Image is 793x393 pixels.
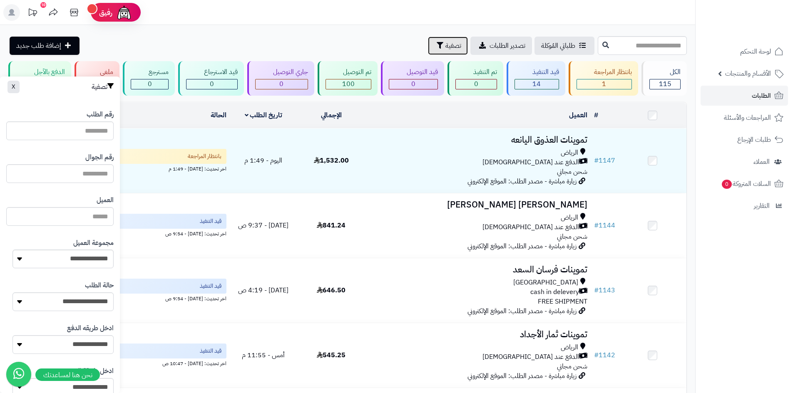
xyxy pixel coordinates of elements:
span: 115 [659,79,671,89]
a: #1147 [594,156,615,166]
h3: تموينات العذوق اليانعه [368,135,587,145]
span: الأقسام والمنتجات [725,68,771,79]
span: الرياض [561,148,578,158]
a: تاريخ الطلب [245,110,283,120]
span: 0 [722,180,732,189]
a: قيد التوصيل 0 [379,61,446,96]
div: 14 [515,79,559,89]
div: الكل [649,67,681,77]
h3: تصفية [92,83,114,91]
a: ملغي 0 [73,61,122,96]
a: الحالة [211,110,226,120]
span: 646.50 [317,285,346,295]
button: X [7,81,20,93]
label: ادخل طريقه الدفع [67,324,114,333]
div: 1 [577,79,632,89]
label: ادخل طريقة الشحن [63,366,114,376]
a: #1144 [594,220,615,230]
span: زيارة مباشرة - مصدر الطلب: الموقع الإلكتروني [467,176,577,186]
div: ملغي [82,67,114,77]
span: الطلبات [752,90,771,101]
a: تصدير الطلبات [470,37,532,55]
span: cash in delevery [530,287,579,297]
span: العملاء [753,156,770,168]
span: بانتظار المراجعة [188,152,221,161]
span: 0 [474,79,478,89]
a: لوحة التحكم [701,42,788,62]
a: جاري التوصيل 0 [246,61,316,96]
span: [DATE] - 9:37 ص [238,220,288,230]
a: السلات المتروكة0 [701,174,788,194]
span: 0 [210,79,214,89]
a: المراجعات والأسئلة [701,108,788,128]
span: رفيق [99,7,112,17]
a: الدفع بالآجل 0 [7,61,73,96]
span: [DATE] - 4:19 ص [238,285,288,295]
span: السلات المتروكة [721,178,771,190]
span: المراجعات والأسئلة [724,112,771,124]
span: الدفع عند [DEMOGRAPHIC_DATA] [482,158,579,167]
label: حالة الطلب [85,281,114,290]
a: التقارير [701,196,788,216]
a: إضافة طلب جديد [10,37,80,55]
span: أمس - 11:55 م [242,350,285,360]
span: زيارة مباشرة - مصدر الطلب: الموقع الإلكتروني [467,371,577,381]
span: FREE SHIPMENT [538,297,587,306]
div: قيد التنفيذ [515,67,559,77]
span: الرياض [561,343,578,352]
span: 545.25 [317,350,346,360]
div: 0 [389,79,438,89]
div: قيد التوصيل [389,67,438,77]
span: شحن مجاني [557,232,587,242]
span: زيارة مباشرة - مصدر الطلب: الموقع الإلكتروني [467,306,577,316]
span: [GEOGRAPHIC_DATA] [513,278,578,287]
div: 0 [456,79,497,89]
div: 10 [40,2,46,8]
span: طلبات الإرجاع [737,134,771,146]
div: 0 [256,79,308,89]
span: # [594,350,599,360]
span: تصدير الطلبات [490,41,525,51]
button: تصفية [428,37,468,55]
label: رقم الجوال [85,153,114,162]
span: إضافة طلب جديد [16,41,61,51]
a: الطلبات [701,86,788,106]
div: 0 [186,79,237,89]
a: الكل115 [640,61,689,96]
div: بانتظار المراجعة [577,67,632,77]
span: اليوم - 1:49 م [244,156,282,166]
span: زيارة مباشرة - مصدر الطلب: الموقع الإلكتروني [467,241,577,251]
a: طلبات الإرجاع [701,130,788,150]
div: مسترجع [131,67,169,77]
span: # [594,156,599,166]
div: تم التنفيذ [455,67,497,77]
label: رقم الطلب [87,110,114,119]
span: 0 [279,79,283,89]
h3: [PERSON_NAME] [PERSON_NAME] [368,200,587,210]
span: 14 [532,79,541,89]
div: تم التوصيل [326,67,372,77]
span: التقارير [754,200,770,212]
div: الدفع بالآجل [16,67,65,77]
span: 1 [602,79,606,89]
span: شحن مجاني [557,361,587,371]
a: قيد الاسترجاع 0 [176,61,246,96]
a: تم التنفيذ 0 [446,61,505,96]
span: الدفع عند [DEMOGRAPHIC_DATA] [482,222,579,232]
img: ai-face.png [116,4,132,21]
h3: تموينات ثمار الأجداد [368,330,587,339]
a: #1143 [594,285,615,295]
div: 0 [131,79,168,89]
img: logo-2.png [736,23,785,41]
span: تصفية [445,41,461,51]
a: العميل [569,110,587,120]
span: 841.24 [317,220,346,230]
a: # [594,110,598,120]
a: الإجمالي [321,110,342,120]
span: 100 [342,79,355,89]
a: تحديثات المنصة [22,4,43,23]
span: الرياض [561,213,578,222]
a: #1142 [594,350,615,360]
div: جاري التوصيل [255,67,308,77]
label: العميل [97,195,114,205]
